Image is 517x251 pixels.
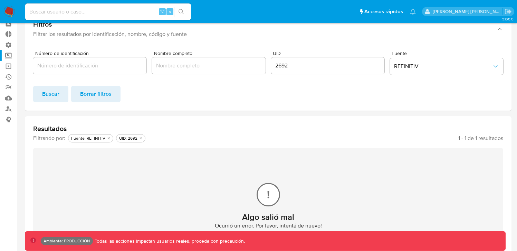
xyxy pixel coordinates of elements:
span: Accesos rápidos [364,8,403,15]
input: Buscar usuario o caso... [25,7,191,16]
p: marcoezequiel.morales@mercadolibre.com [433,8,502,15]
p: Ambiente: PRODUCCIÓN [44,240,90,242]
span: ⌥ [160,8,165,15]
a: Notificaciones [410,9,416,15]
span: s [169,8,171,15]
span: 3.160.0 [502,16,514,22]
a: Salir [505,8,512,15]
button: search-icon [174,7,188,17]
p: Todas las acciones impactan usuarios reales, proceda con precaución. [93,238,245,244]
